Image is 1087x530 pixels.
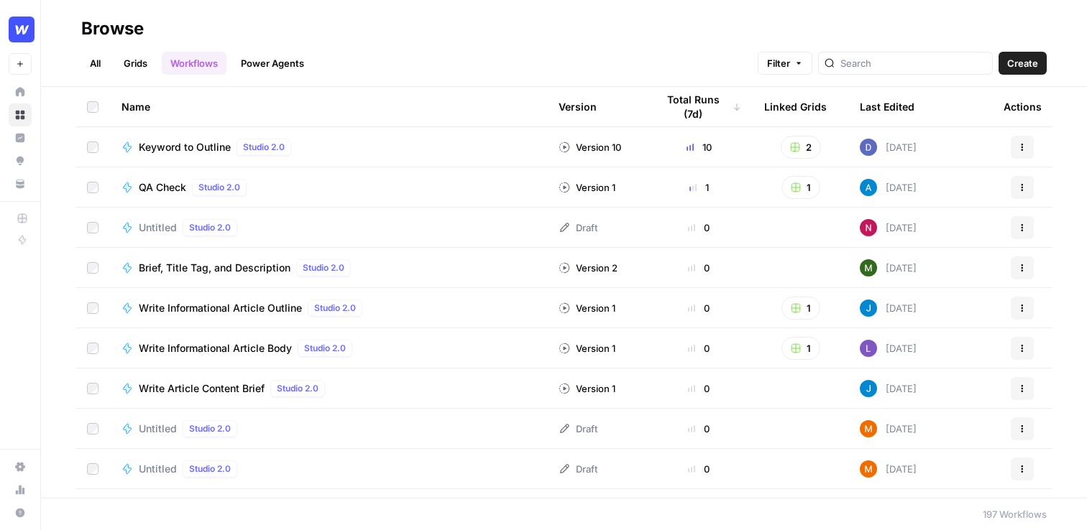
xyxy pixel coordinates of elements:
span: Studio 2.0 [189,422,231,435]
input: Search [840,56,986,70]
span: Create [1007,56,1038,70]
a: UntitledStudio 2.0 [121,420,536,437]
div: 0 [656,381,741,396]
span: Brief, Title Tag, and Description [139,261,290,275]
a: UntitledStudio 2.0 [121,460,536,478]
a: Insights [9,126,32,149]
span: Studio 2.0 [277,382,318,395]
div: 0 [656,261,741,275]
div: [DATE] [860,299,917,317]
div: Version [559,87,597,126]
a: Your Data [9,172,32,195]
div: [DATE] [860,179,917,196]
div: Draft [559,220,597,235]
span: Studio 2.0 [189,462,231,475]
div: Draft [559,462,597,476]
a: Write Article Content BriefStudio 2.0 [121,380,536,397]
div: [DATE] [860,259,917,276]
a: Keyword to OutlineStudio 2.0 [121,139,536,156]
img: rn7sh892ioif0lo51687sih9ndqw [860,340,877,357]
div: [DATE] [860,340,917,357]
div: Version 1 [559,301,615,315]
div: [DATE] [860,139,917,156]
div: [DATE] [860,420,917,437]
div: Total Runs (7d) [656,87,741,126]
span: Studio 2.0 [314,302,356,315]
img: Webflow Logo [9,17,35,42]
span: Studio 2.0 [198,181,240,194]
span: Untitled [139,462,177,476]
div: 0 [656,341,741,355]
span: Untitled [139,220,177,235]
div: Draft [559,422,597,436]
button: Help + Support [9,501,32,524]
img: 809rsgs8fojgkhnibtwc28oh1nli [860,219,877,236]
div: 0 [656,462,741,476]
div: Version 1 [559,381,615,396]
a: All [81,52,109,75]
img: 4suam345j4k4ehuf80j2ussc8x0k [860,460,877,478]
a: UntitledStudio 2.0 [121,219,536,236]
div: Version 10 [559,140,621,154]
img: 4suam345j4k4ehuf80j2ussc8x0k [860,420,877,437]
a: Usage [9,478,32,501]
img: z620ml7ie90s7uun3xptce9f0frp [860,380,877,397]
button: Create [999,52,1047,75]
span: Studio 2.0 [189,221,231,234]
div: [DATE] [860,460,917,478]
button: Filter [758,52,812,75]
img: o3cqybgnmipr355j8nz4zpq1mc6x [860,179,877,196]
div: Name [121,87,536,126]
div: 0 [656,422,741,436]
span: Studio 2.0 [303,261,344,274]
div: Browse [81,17,144,40]
span: Filter [767,56,790,70]
div: 1 [656,180,741,195]
span: QA Check [139,180,186,195]
a: QA CheckStudio 2.0 [121,179,536,196]
a: Write Informational Article BodyStudio 2.0 [121,340,536,357]
a: Power Agents [232,52,313,75]
img: oynt3kinlmekmaa1z2gxuuo0y08d [860,139,877,156]
div: Version 1 [559,341,615,355]
div: Actions [1004,87,1042,126]
button: 1 [781,337,820,360]
button: 2 [781,136,821,159]
button: 1 [781,176,820,199]
img: z620ml7ie90s7uun3xptce9f0frp [860,299,877,317]
span: Write Informational Article Outline [139,301,302,315]
a: Grids [115,52,156,75]
div: [DATE] [860,380,917,397]
a: Browse [9,103,32,126]
a: Settings [9,455,32,478]
div: Last Edited [860,87,914,126]
span: Studio 2.0 [243,141,285,154]
img: ms5214pclqw0imcoxtvoedrp0urw [860,259,877,276]
div: 10 [656,140,741,154]
a: Home [9,80,32,103]
span: Untitled [139,422,177,436]
div: [DATE] [860,219,917,236]
div: Version 1 [559,180,615,195]
span: Write Article Content Brief [139,381,265,396]
span: Write Informational Article Body [139,341,292,355]
div: Version 2 [559,261,618,275]
span: Studio 2.0 [304,342,346,355]
a: Brief, Title Tag, and DescriptionStudio 2.0 [121,259,536,276]
button: 1 [781,297,820,320]
button: Workspace: Webflow [9,11,32,47]
span: Keyword to Outline [139,140,231,154]
a: Opportunities [9,149,32,172]
div: Linked Grids [764,87,827,126]
div: 0 [656,301,741,315]
div: 197 Workflows [983,507,1047,521]
a: Write Informational Article OutlineStudio 2.0 [121,299,536,317]
div: 0 [656,220,741,235]
a: Workflows [162,52,226,75]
